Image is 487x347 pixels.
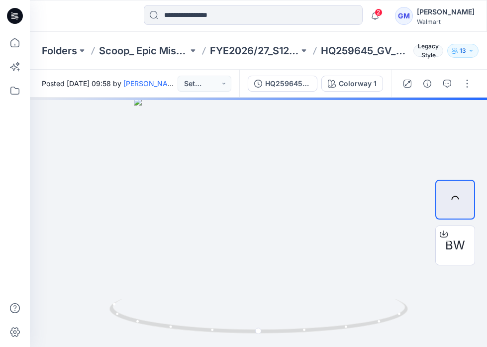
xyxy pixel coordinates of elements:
[321,76,383,92] button: Colorway 1
[417,6,475,18] div: [PERSON_NAME]
[445,236,465,254] span: BW
[42,78,178,89] span: Posted [DATE] 09:58 by
[339,78,377,89] div: Colorway 1
[42,44,77,58] a: Folders
[447,44,479,58] button: 13
[395,7,413,25] div: GM
[321,44,410,58] p: HQ259645_GV_PLUS_LONG OVERSIZE SHACKET
[248,76,317,92] button: HQ259645_GV_PLUS_LONG OVERSIZE SHACKET
[210,44,299,58] a: FYE2026/27_S126_Scoop EPIC_Top & Bottom
[123,79,181,88] a: [PERSON_NAME]
[265,78,311,89] div: HQ259645_GV_PLUS_LONG OVERSIZE SHACKET
[375,8,383,16] span: 2
[99,44,188,58] a: Scoop_ Epic Missy Tops Bottoms Dress
[460,45,466,56] p: 13
[417,18,475,25] div: Walmart
[409,44,443,58] button: Legacy Style
[413,45,443,57] span: Legacy Style
[419,76,435,92] button: Details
